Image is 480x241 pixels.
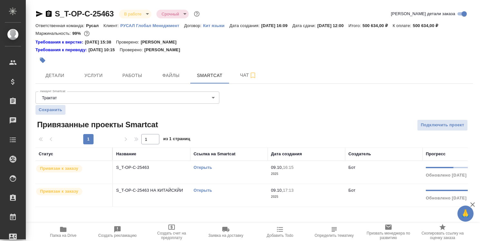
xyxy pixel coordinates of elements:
div: В работе [156,10,189,18]
p: Бот [348,188,355,193]
span: Работы [117,72,148,80]
a: Открыть [194,165,212,170]
button: Срочный [160,11,181,17]
p: Дата создания: [229,23,261,28]
p: S_T-OP-C-25463 [116,164,187,171]
p: Проверено: [116,39,141,45]
a: Требования к переводу: [35,47,88,53]
p: [DATE] 10:15 [88,47,120,53]
p: 16:15 [283,165,294,170]
p: 99% [72,31,82,36]
button: Скопировать ссылку [45,10,53,18]
p: Договор: [184,23,203,28]
button: Сохранить [35,105,65,115]
div: Статус [39,151,53,157]
div: Трактат [35,92,219,104]
a: Открыть [194,188,212,193]
p: Бот [348,165,355,170]
a: Требования к верстке: [35,39,85,45]
p: [DATE] 16:09 [261,23,293,28]
a: РУСАЛ Глобал Менеджмент [120,23,184,28]
p: 2025 [271,194,342,200]
div: Дата создания [271,151,302,157]
div: Название [116,151,136,157]
p: S_T-OP-C-25463 НА КИТАЙСКЙИ [116,187,187,194]
span: Сохранить [39,107,62,113]
span: из 1 страниц [163,135,190,144]
button: Скопировать ссылку для ЯМессенджера [35,10,43,18]
a: Кит языки [203,23,229,28]
p: 2025 [271,171,342,177]
div: Ссылка на Smartcat [194,151,235,157]
div: Нажми, чтобы открыть папку с инструкцией [35,47,88,53]
p: 09.10, [271,188,283,193]
p: К оплате: [393,23,413,28]
p: Клиент: [104,23,120,28]
span: Smartcat [194,72,225,80]
p: Привязан к заказу [40,165,78,172]
p: [PERSON_NAME] [141,39,181,45]
button: Трактат [40,95,59,101]
p: [DATE] 15:38 [85,39,116,45]
span: Услуги [78,72,109,80]
p: 500 634,00 ₽ [413,23,443,28]
a: S_T-OP-C-25463 [55,9,114,18]
p: Проверено: [120,47,145,53]
p: Маржинальность: [35,31,72,36]
button: Добавить тэг [35,53,50,67]
p: 17:13 [283,188,294,193]
p: [PERSON_NAME] [144,47,185,53]
span: 🙏 [460,207,471,220]
p: 09.10, [271,165,283,170]
span: Обновлено [DATE] 13:30 [426,173,479,178]
div: Нажми, чтобы открыть папку с инструкцией [35,39,85,45]
span: Файлы [155,72,186,80]
span: Привязанные проекты Smartcat [35,120,158,130]
p: Привязан к заказу [40,188,78,195]
button: Подключить проект [417,120,468,131]
p: Русал [86,23,104,28]
div: Прогресс [426,151,445,157]
div: В работе [119,10,151,18]
button: В работе [122,11,144,17]
span: Чат [233,71,264,79]
p: Ответственная команда: [35,23,86,28]
p: Итого: [348,23,362,28]
p: [DATE] 12:00 [317,23,349,28]
div: Создатель [348,151,371,157]
span: Детали [39,72,70,80]
p: Дата сдачи: [292,23,317,28]
span: Обновлено [DATE] 19:32 [426,196,479,200]
p: 500 634,00 ₽ [363,23,393,28]
span: [PERSON_NAME] детали заказа [391,11,455,17]
span: Подключить проект [421,121,464,129]
button: 🙏 [457,206,474,222]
